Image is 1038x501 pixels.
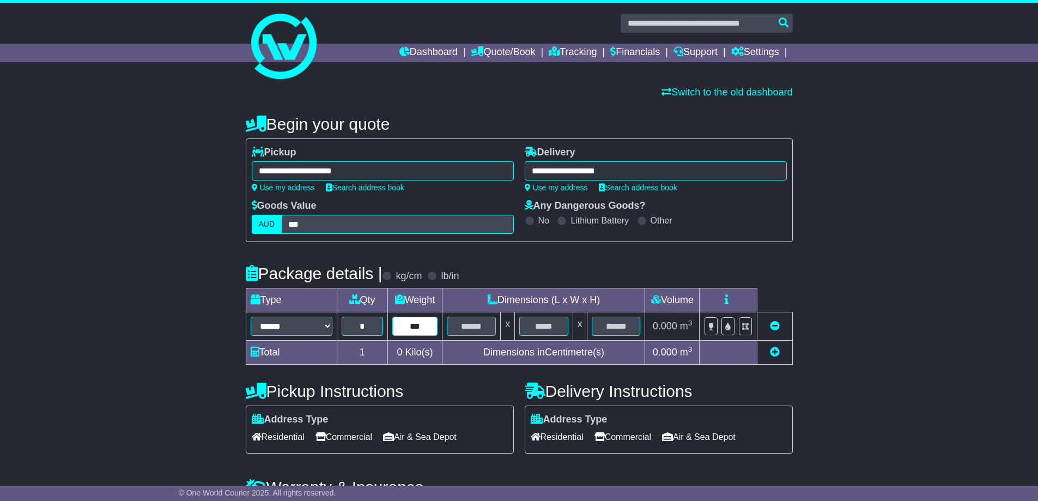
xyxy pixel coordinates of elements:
a: Tracking [549,44,597,62]
label: Address Type [252,414,329,426]
span: Residential [531,428,584,445]
label: Delivery [525,147,575,159]
h4: Package details | [246,264,383,282]
td: x [501,312,515,341]
span: 0 [397,347,402,358]
span: Air & Sea Depot [662,428,736,445]
span: 0.000 [653,347,677,358]
h4: Pickup Instructions [246,382,514,400]
h4: Warranty & Insurance [246,478,793,496]
label: kg/cm [396,270,422,282]
label: Goods Value [252,200,317,212]
label: Lithium Battery [570,215,629,226]
label: Address Type [531,414,608,426]
td: Total [246,341,337,365]
label: Pickup [252,147,296,159]
a: Support [673,44,718,62]
a: Settings [731,44,779,62]
label: AUD [252,215,282,234]
span: Residential [252,428,305,445]
td: Dimensions (L x W x H) [442,288,645,312]
td: Dimensions in Centimetre(s) [442,341,645,365]
a: Use my address [252,183,315,192]
span: Commercial [315,428,372,445]
span: © One World Courier 2025. All rights reserved. [179,488,336,497]
a: Financials [610,44,660,62]
h4: Begin your quote [246,115,793,133]
label: No [538,215,549,226]
td: Kilo(s) [387,341,442,365]
span: 0.000 [653,321,677,331]
td: Type [246,288,337,312]
label: Other [651,215,672,226]
a: Add new item [770,347,780,358]
a: Remove this item [770,321,780,331]
span: Air & Sea Depot [383,428,457,445]
a: Use my address [525,183,588,192]
td: Qty [337,288,387,312]
span: m [680,347,693,358]
span: m [680,321,693,331]
td: x [573,312,587,341]
a: Search address book [599,183,677,192]
td: Volume [645,288,700,312]
td: 1 [337,341,387,365]
sup: 3 [688,319,693,327]
a: Switch to the old dashboard [661,87,792,98]
a: Dashboard [399,44,458,62]
label: lb/in [441,270,459,282]
a: Search address book [326,183,404,192]
h4: Delivery Instructions [525,382,793,400]
label: Any Dangerous Goods? [525,200,646,212]
sup: 3 [688,345,693,353]
td: Weight [387,288,442,312]
a: Quote/Book [471,44,535,62]
span: Commercial [594,428,651,445]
